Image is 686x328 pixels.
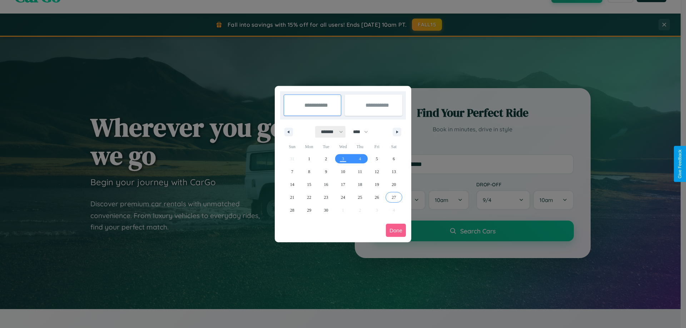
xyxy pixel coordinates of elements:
button: 17 [334,178,351,191]
span: Wed [334,141,351,152]
span: 7 [291,165,293,178]
span: 15 [307,178,311,191]
button: 21 [284,191,300,204]
span: 30 [324,204,328,217]
button: 6 [386,152,402,165]
button: 24 [334,191,351,204]
button: 15 [300,178,317,191]
span: 16 [324,178,328,191]
span: 8 [308,165,310,178]
button: 20 [386,178,402,191]
button: 3 [334,152,351,165]
span: 29 [307,204,311,217]
span: 19 [375,178,379,191]
button: 10 [334,165,351,178]
button: 27 [386,191,402,204]
span: 25 [358,191,362,204]
span: 22 [307,191,311,204]
span: 11 [358,165,362,178]
button: 2 [318,152,334,165]
span: Mon [300,141,317,152]
button: 18 [352,178,368,191]
button: 8 [300,165,317,178]
span: Sun [284,141,300,152]
span: 24 [341,191,345,204]
span: 28 [290,204,294,217]
button: 30 [318,204,334,217]
span: 14 [290,178,294,191]
span: 10 [341,165,345,178]
span: 5 [376,152,378,165]
button: 19 [368,178,385,191]
button: 16 [318,178,334,191]
span: 9 [325,165,327,178]
button: 13 [386,165,402,178]
button: 5 [368,152,385,165]
span: 3 [342,152,344,165]
button: Done [386,224,406,237]
button: 29 [300,204,317,217]
button: 11 [352,165,368,178]
button: 4 [352,152,368,165]
span: 26 [375,191,379,204]
button: 12 [368,165,385,178]
span: Tue [318,141,334,152]
span: Sat [386,141,402,152]
button: 14 [284,178,300,191]
span: Thu [352,141,368,152]
span: 20 [392,178,396,191]
button: 7 [284,165,300,178]
span: 12 [375,165,379,178]
button: 26 [368,191,385,204]
span: 23 [324,191,328,204]
span: 13 [392,165,396,178]
button: 22 [300,191,317,204]
div: Give Feedback [677,150,682,178]
button: 28 [284,204,300,217]
button: 9 [318,165,334,178]
span: 1 [308,152,310,165]
span: 21 [290,191,294,204]
span: 6 [393,152,395,165]
span: 4 [359,152,361,165]
button: 23 [318,191,334,204]
span: 18 [358,178,362,191]
span: 2 [325,152,327,165]
button: 1 [300,152,317,165]
button: 25 [352,191,368,204]
span: 17 [341,178,345,191]
span: 27 [392,191,396,204]
span: Fri [368,141,385,152]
